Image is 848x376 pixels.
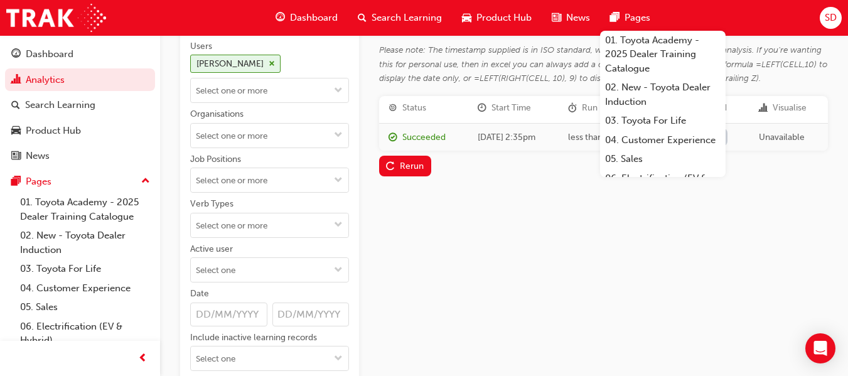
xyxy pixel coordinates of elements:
[15,298,155,317] a: 05. Sales
[386,162,395,173] span: replay-icon
[348,5,452,31] a: search-iconSearch Learning
[15,259,155,279] a: 03. Toyota For Life
[11,100,20,111] span: search-icon
[600,131,726,150] a: 04. Customer Experience
[266,5,348,31] a: guage-iconDashboard
[334,176,343,186] span: down-icon
[582,101,633,115] div: Run Duration
[379,156,431,176] button: Rerun
[190,108,244,121] div: Organisations
[190,287,209,300] div: Date
[5,119,155,142] a: Product Hub
[190,40,212,53] div: Users
[334,220,343,231] span: down-icon
[11,126,21,137] span: car-icon
[759,104,768,114] span: chart-icon
[196,57,264,72] div: [PERSON_NAME]
[190,243,233,255] div: Active user
[625,11,650,25] span: Pages
[328,258,348,282] button: toggle menu
[600,169,726,202] a: 06. Electrification (EV & Hybrid)
[820,7,842,29] button: SD
[478,131,549,145] div: [DATE] 2:35pm
[600,149,726,169] a: 05. Sales
[610,10,620,26] span: pages-icon
[568,131,654,145] div: less than a minute
[825,11,837,25] span: SD
[462,10,471,26] span: car-icon
[191,78,348,102] input: Users[PERSON_NAME]cross-icontoggle menu
[389,132,397,143] span: report_succeeded-icon
[5,68,155,92] a: Analytics
[478,104,486,114] span: clock-icon
[334,266,343,276] span: down-icon
[190,303,267,326] input: Date
[15,226,155,259] a: 02. New - Toyota Dealer Induction
[11,75,21,86] span: chart-icon
[26,47,73,62] div: Dashboard
[334,354,343,365] span: down-icon
[5,94,155,117] a: Search Learning
[600,78,726,111] a: 02. New - Toyota Dealer Induction
[11,49,21,60] span: guage-icon
[26,149,50,163] div: News
[402,101,426,115] div: Status
[600,31,726,78] a: 01. Toyota Academy - 2025 Dealer Training Catalogue
[290,11,338,25] span: Dashboard
[5,40,155,170] button: DashboardAnalyticsSearch LearningProduct HubNews
[6,4,106,32] img: Trak
[328,168,348,192] button: toggle menu
[15,279,155,298] a: 04. Customer Experience
[334,131,343,141] span: down-icon
[15,193,155,226] a: 01. Toyota Academy - 2025 Dealer Training Catalogue
[358,10,367,26] span: search-icon
[491,101,531,115] div: Start Time
[759,132,805,142] span: Unavailable
[372,11,442,25] span: Search Learning
[26,175,51,189] div: Pages
[328,213,348,237] button: toggle menu
[334,86,343,97] span: down-icon
[11,151,21,162] span: news-icon
[452,5,542,31] a: car-iconProduct Hub
[552,10,561,26] span: news-icon
[379,43,828,86] div: Please note: The timestamp supplied is in ISO standard, which is particularly for machine analysi...
[805,333,835,363] div: Open Intercom Messenger
[11,176,21,188] span: pages-icon
[5,144,155,168] a: News
[328,124,348,148] button: toggle menu
[402,131,446,145] div: Succeeded
[600,5,660,31] a: pages-iconPages
[328,78,348,102] button: toggle menu
[272,303,350,326] input: Date
[476,11,532,25] span: Product Hub
[191,213,348,237] input: Verb Typestoggle menu
[190,198,233,210] div: Verb Types
[568,104,577,114] span: duration-icon
[389,104,397,114] span: target-icon
[269,60,275,68] span: cross-icon
[328,346,348,370] button: toggle menu
[190,153,241,166] div: Job Positions
[191,258,348,282] input: Active usertoggle menu
[141,173,150,190] span: up-icon
[566,11,590,25] span: News
[400,161,424,171] div: Rerun
[15,317,155,350] a: 06. Electrification (EV & Hybrid)
[191,124,348,148] input: Organisationstoggle menu
[5,43,155,66] a: Dashboard
[542,5,600,31] a: news-iconNews
[190,331,317,344] div: Include inactive learning records
[191,168,348,192] input: Job Positionstoggle menu
[773,101,807,115] div: Visualise
[5,170,155,193] button: Pages
[138,351,148,367] span: prev-icon
[191,346,348,370] input: Include inactive learning recordstoggle menu
[600,111,726,131] a: 03. Toyota For Life
[25,98,95,112] div: Search Learning
[26,124,81,138] div: Product Hub
[276,10,285,26] span: guage-icon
